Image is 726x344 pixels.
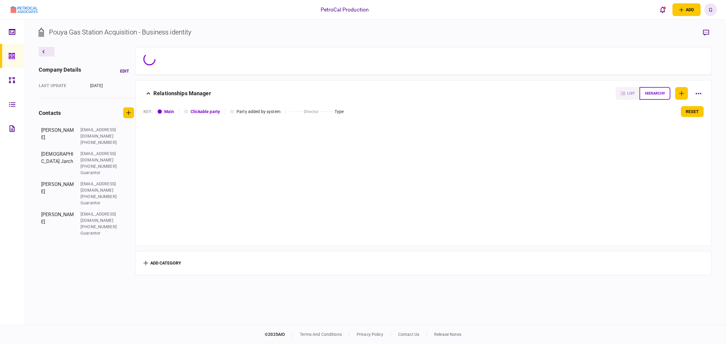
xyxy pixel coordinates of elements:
[80,230,120,236] div: Guarantor
[639,87,670,100] button: hierarchy
[115,66,134,76] button: Edit
[41,211,74,236] div: [PERSON_NAME]
[80,224,120,230] div: [PHONE_NUMBER]
[80,211,120,224] div: [EMAIL_ADDRESS][DOMAIN_NAME]
[41,151,74,176] div: [DEMOGRAPHIC_DATA] Jarch
[153,87,211,100] div: Relationships Manager
[80,139,120,146] div: [PHONE_NUMBER]
[39,66,81,76] div: company details
[80,151,120,163] div: [EMAIL_ADDRESS][DOMAIN_NAME]
[80,193,120,200] div: [PHONE_NUMBER]
[191,109,220,115] div: Clickable party
[90,83,134,89] div: [DATE]
[616,87,639,100] button: list
[357,332,383,337] a: privacy policy
[265,331,293,338] div: © 2025 AIO
[80,127,120,139] div: [EMAIL_ADDRESS][DOMAIN_NAME]
[237,109,280,115] div: Party added by system
[627,91,635,96] span: list
[41,127,74,146] div: [PERSON_NAME]
[41,181,74,206] div: [PERSON_NAME]
[80,163,120,170] div: [PHONE_NUMBER]
[164,109,174,115] div: Main
[398,332,419,337] a: contact us
[335,109,344,115] div: Type
[11,6,38,13] img: client company logo
[681,106,704,117] button: reset
[39,109,61,117] div: contacts
[321,6,369,14] div: PetroCal Production
[656,3,669,16] button: open notifications list
[80,181,120,193] div: [EMAIL_ADDRESS][DOMAIN_NAME]
[672,3,701,16] button: open adding identity options
[434,332,461,337] a: release notes
[143,109,153,115] div: KEY :
[80,170,120,176] div: Guarantor
[645,91,665,96] span: hierarchy
[300,332,342,337] a: terms and conditions
[143,261,181,265] button: add category
[704,3,717,16] button: G
[80,200,120,206] div: Guarantor
[49,27,191,37] div: Pouya Gas Station Acquisition - Business identity
[39,83,84,89] div: last update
